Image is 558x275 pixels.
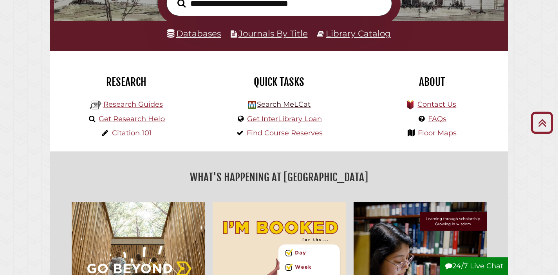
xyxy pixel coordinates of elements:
h2: What's Happening at [GEOGRAPHIC_DATA] [56,168,502,186]
a: FAQs [428,115,446,123]
a: Floor Maps [418,129,457,137]
a: Contact Us [417,100,456,109]
a: Get Research Help [99,115,165,123]
a: Library Catalog [326,28,391,38]
img: Hekman Library Logo [248,101,256,109]
a: Find Course Reserves [247,129,323,137]
a: Databases [167,28,221,38]
a: Get InterLibrary Loan [247,115,322,123]
a: Back to Top [528,116,556,129]
a: Research Guides [103,100,163,109]
h2: Quick Tasks [209,75,350,89]
a: Search MeLCat [257,100,311,109]
img: Hekman Library Logo [90,99,101,111]
h2: Research [56,75,197,89]
a: Journals By Title [238,28,308,38]
h2: About [361,75,502,89]
a: Citation 101 [112,129,152,137]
